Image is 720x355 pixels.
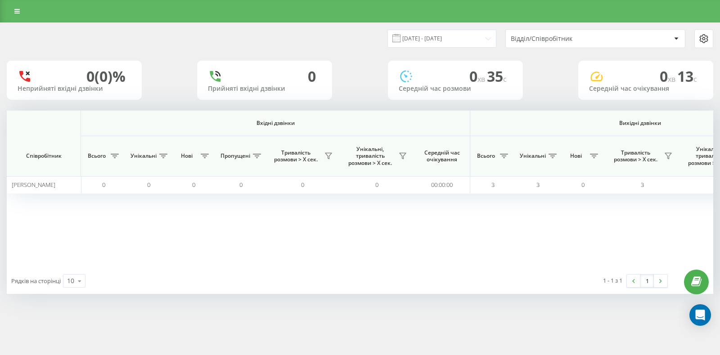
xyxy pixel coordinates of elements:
[677,67,697,86] span: 13
[477,74,487,84] span: хв
[641,181,644,189] span: 3
[520,152,546,160] span: Унікальні
[192,181,195,189] span: 0
[399,85,512,93] div: Середній час розмови
[67,276,74,285] div: 10
[86,68,126,85] div: 0 (0)%
[660,67,677,86] span: 0
[689,304,711,326] div: Open Intercom Messenger
[220,152,250,160] span: Пропущені
[640,275,654,287] a: 1
[589,85,702,93] div: Середній час очікування
[308,68,316,85] div: 0
[491,181,495,189] span: 3
[301,181,304,189] span: 0
[581,181,585,189] span: 0
[693,74,697,84] span: c
[469,67,487,86] span: 0
[503,74,507,84] span: c
[603,276,622,285] div: 1 - 1 з 1
[18,85,131,93] div: Неприйняті вхідні дзвінки
[130,152,157,160] span: Унікальні
[175,152,198,160] span: Нові
[102,181,105,189] span: 0
[375,181,378,189] span: 0
[147,181,150,189] span: 0
[85,152,108,160] span: Всього
[668,74,677,84] span: хв
[344,146,396,167] span: Унікальні, тривалість розмови > Х сек.
[414,176,470,194] td: 00:00:00
[475,152,497,160] span: Всього
[208,85,321,93] div: Прийняті вхідні дзвінки
[104,120,446,127] span: Вхідні дзвінки
[536,181,540,189] span: 3
[610,149,661,163] span: Тривалість розмови > Х сек.
[270,149,322,163] span: Тривалість розмови > Х сек.
[12,181,55,189] span: [PERSON_NAME]
[487,67,507,86] span: 35
[421,149,463,163] span: Середній час очікування
[239,181,243,189] span: 0
[565,152,587,160] span: Нові
[14,152,73,160] span: Співробітник
[11,277,61,285] span: Рядків на сторінці
[511,35,618,43] div: Відділ/Співробітник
